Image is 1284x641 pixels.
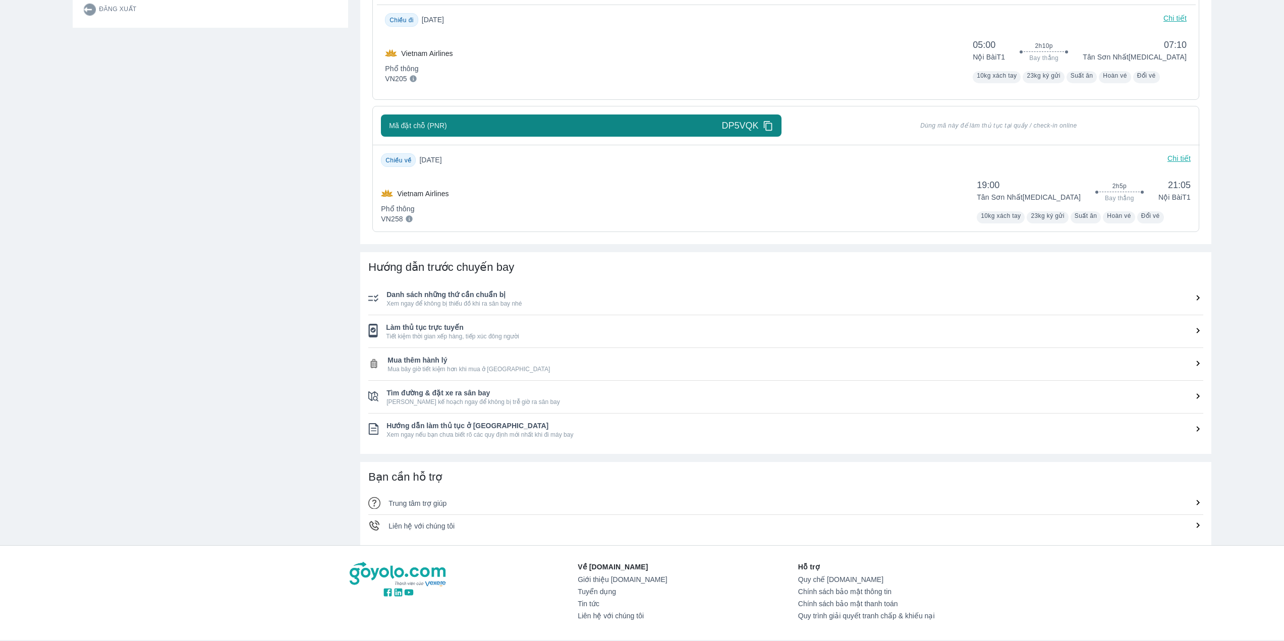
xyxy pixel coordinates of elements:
[381,204,449,214] p: Phổ thông
[1158,192,1191,202] p: Nội Bài T1
[385,64,453,74] p: Phổ thông
[578,600,667,608] a: Tin tức
[798,600,935,608] a: Chính sách bảo mật thanh toán
[386,388,1203,398] span: Tìm đường & đặt xe ra sân bay
[977,192,1081,202] p: Tân Sơn Nhất [MEDICAL_DATA]
[1083,39,1187,51] span: 07:10
[1083,52,1187,62] p: Tân Sơn Nhất [MEDICAL_DATA]
[387,365,1203,373] span: Mua bây giờ tiết kiệm hơn khi mua ở [GEOGRAPHIC_DATA]
[368,324,378,337] img: ic_checklist
[84,4,96,16] img: logout
[368,358,379,369] img: ic_checklist
[981,212,1021,219] span: 10kg xách tay
[385,157,411,164] span: Chiều về
[386,431,1203,439] span: Xem ngay nếu bạn chưa biết rõ các quy định mới nhất khi đi máy bay
[368,423,378,435] img: ic_checklist
[386,300,1203,308] span: Xem ngay để không bị thiếu đồ khi ra sân bay nhé
[368,391,378,401] img: ic_checklist
[386,289,1203,300] span: Danh sách những thứ cần chuẩn bị
[386,322,1203,332] span: Làm thủ tục trực tuyến
[381,214,403,224] p: VN258
[578,562,667,572] p: Về [DOMAIN_NAME]
[1103,72,1127,79] span: Hoàn vé
[973,52,1005,62] p: Nội Bài T1
[368,261,514,273] span: Hướng dẫn trước chuyến bay
[389,17,414,24] span: Chiều đi
[419,155,450,165] span: [DATE]
[1158,179,1191,191] span: 21:05
[1029,54,1058,62] span: Bay thẳng
[350,562,448,587] img: logo
[388,499,446,507] span: Trung tâm trợ giúp
[798,612,935,620] a: Quy trình giải quyết tranh chấp & khiếu nại
[1035,42,1053,50] span: 2h10p
[386,332,1203,340] span: Tiết kiệm thời gian xếp hàng, tiếp xúc đông người
[386,421,1203,431] span: Hướng dẫn làm thủ tục ở [GEOGRAPHIC_DATA]
[1163,13,1187,27] p: Chi tiết
[401,48,453,59] p: Vietnam Airlines
[1141,212,1160,219] span: Đổi vé
[368,294,378,302] img: ic_checklist
[385,74,407,84] p: VN205
[977,72,1017,79] span: 10kg xách tay
[1105,194,1134,202] span: Bay thẳng
[722,120,759,132] span: DP5VQK
[368,471,442,483] span: Bạn cần hỗ trợ
[1112,182,1127,190] span: 2h5p
[397,189,449,199] p: Vietnam Airlines
[798,562,935,572] p: Hỗ trợ
[368,519,380,532] img: ic_phone-call
[807,122,1191,130] span: Dùng mã này để làm thủ tục tại quầy / check-in online
[973,39,1005,51] span: 05:00
[388,522,455,530] span: Liên hệ với chúng tôi
[977,179,1081,191] span: 19:00
[389,121,446,131] span: Mã đặt chỗ (PNR)
[1031,212,1064,219] span: 23kg ký gửi
[578,588,667,596] a: Tuyển dụng
[1137,72,1156,79] span: Đổi vé
[1071,72,1093,79] span: Suất ăn
[1075,212,1097,219] span: Suất ăn
[1107,212,1131,219] span: Hoàn vé
[422,15,452,25] span: [DATE]
[578,575,667,584] a: Giới thiệu [DOMAIN_NAME]
[798,588,935,596] a: Chính sách bảo mật thông tin
[798,575,935,584] a: Quy chế [DOMAIN_NAME]
[1027,72,1060,79] span: 23kg ký gửi
[387,355,1203,365] span: Mua thêm hành lý
[368,497,380,509] img: ic_qa
[578,612,667,620] a: Liên hệ với chúng tôi
[386,398,1203,406] span: [PERSON_NAME] kế hoạch ngay để không bị trễ giờ ra sân bay
[1167,153,1191,167] p: Chi tiết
